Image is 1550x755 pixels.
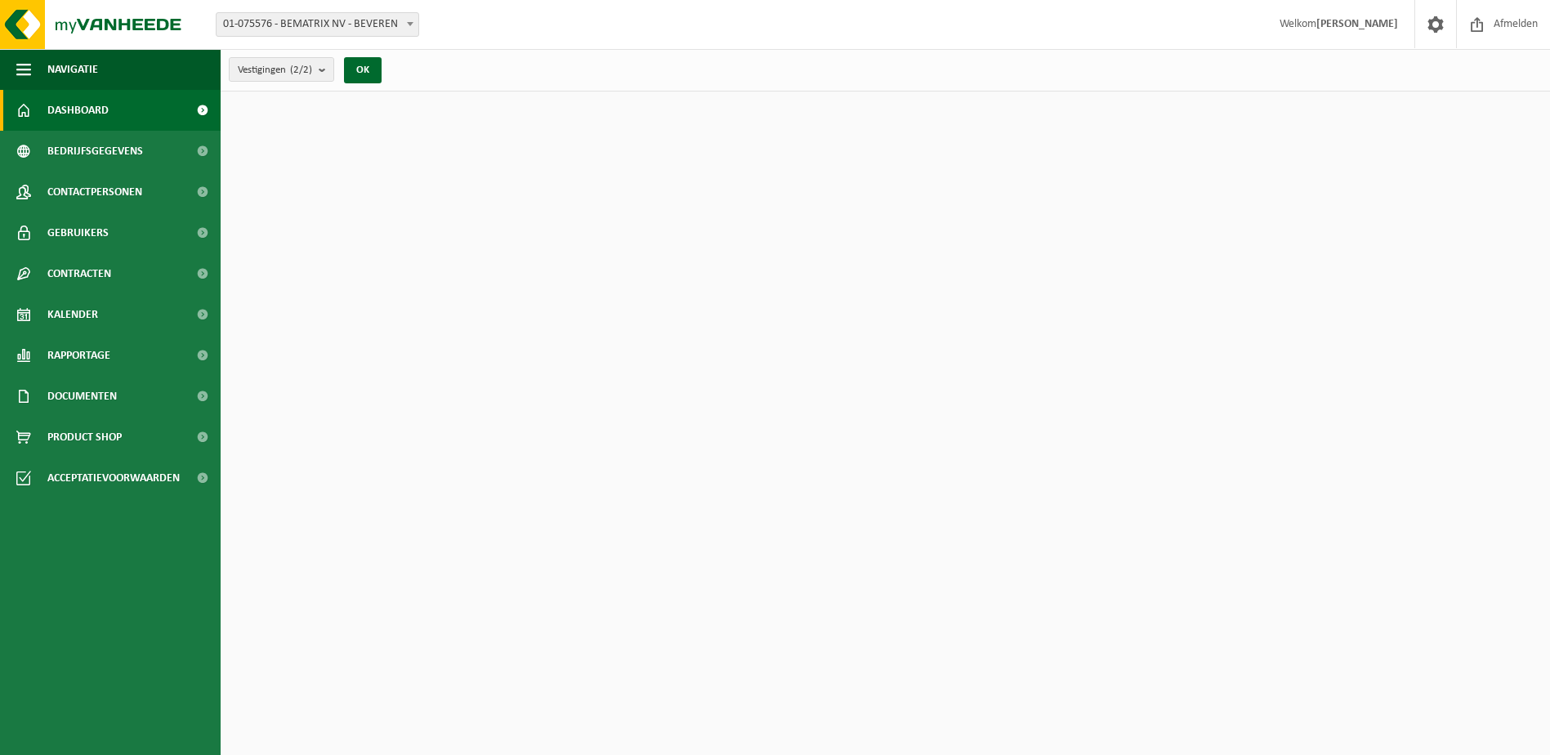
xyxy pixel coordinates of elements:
[47,458,180,498] span: Acceptatievoorwaarden
[47,294,98,335] span: Kalender
[47,253,111,294] span: Contracten
[229,57,334,82] button: Vestigingen(2/2)
[47,131,143,172] span: Bedrijfsgegevens
[344,57,382,83] button: OK
[47,90,109,131] span: Dashboard
[47,172,142,212] span: Contactpersonen
[47,212,109,253] span: Gebruikers
[47,335,110,376] span: Rapportage
[47,49,98,90] span: Navigatie
[217,13,418,36] span: 01-075576 - BEMATRIX NV - BEVEREN
[47,376,117,417] span: Documenten
[216,12,419,37] span: 01-075576 - BEMATRIX NV - BEVEREN
[238,58,312,83] span: Vestigingen
[290,65,312,75] count: (2/2)
[47,417,122,458] span: Product Shop
[1316,18,1398,30] strong: [PERSON_NAME]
